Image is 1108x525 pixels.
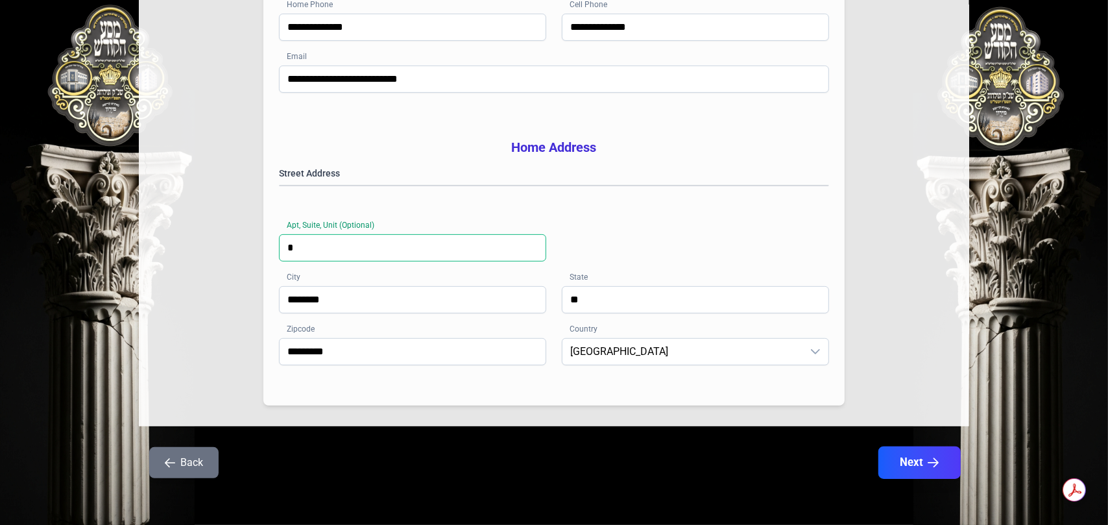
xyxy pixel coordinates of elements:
span: United States [562,339,802,365]
div: dropdown trigger [802,339,828,365]
button: Back [149,447,219,478]
h3: Home Address [279,138,829,156]
label: Street Address [279,167,829,180]
button: Next [878,446,961,479]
